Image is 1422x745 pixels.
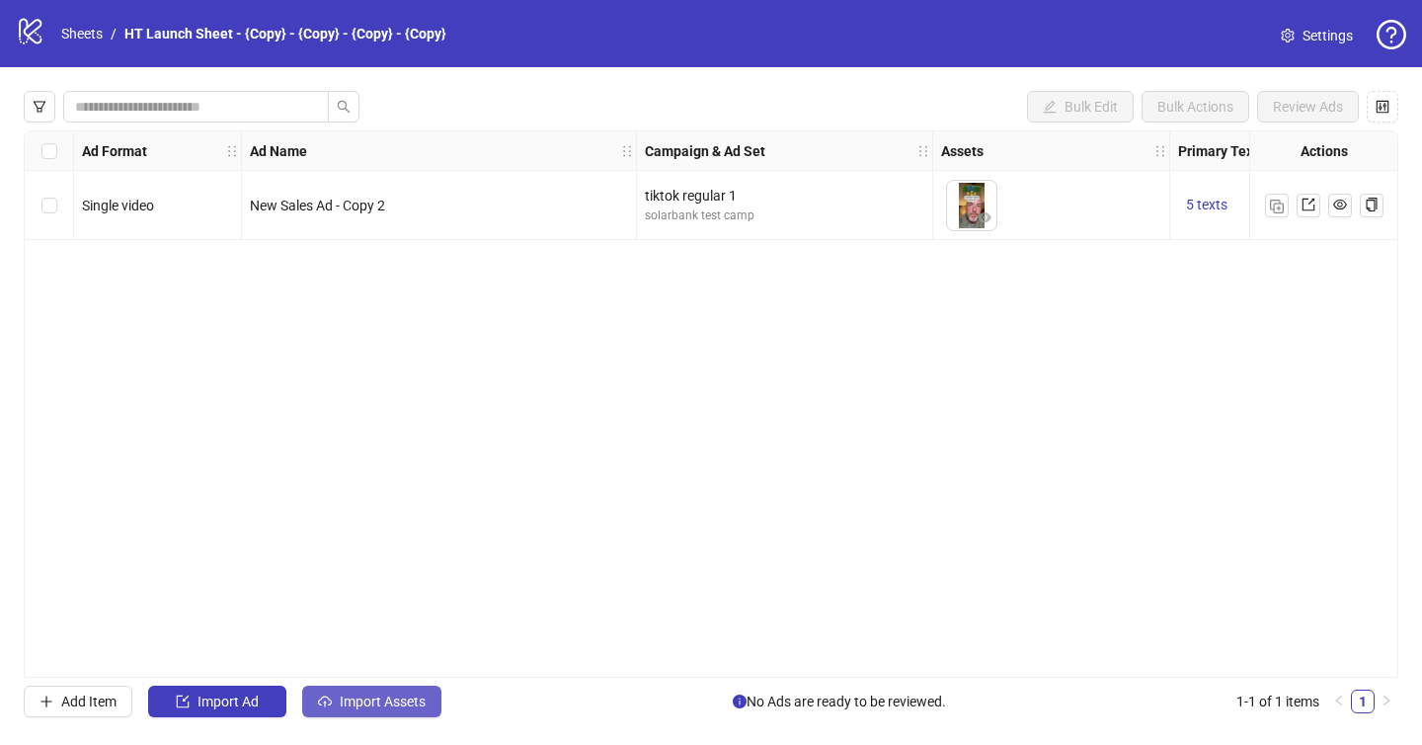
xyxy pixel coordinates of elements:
[1351,690,1375,713] li: 1
[1257,91,1359,123] button: Review Ads
[25,131,74,171] div: Select all rows
[1265,194,1289,217] button: Duplicate
[1365,198,1379,211] span: copy
[1281,29,1295,42] span: setting
[1265,20,1369,51] a: Settings
[634,144,648,158] span: holder
[930,144,944,158] span: holder
[927,131,932,170] div: Resize Campaign & Ad Set column
[1164,131,1169,170] div: Resize Assets column
[1027,91,1134,123] button: Bulk Edit
[176,695,190,708] span: import
[941,140,984,162] strong: Assets
[1302,198,1315,211] span: export
[25,171,74,240] div: Select row 1
[1333,695,1345,706] span: left
[1270,200,1284,213] img: Duplicate
[1178,194,1235,217] button: 5 texts
[1333,198,1347,211] span: eye
[1303,25,1353,46] span: Settings
[1301,140,1348,162] strong: Actions
[197,694,259,709] span: Import Ad
[1178,140,1265,162] strong: Primary Texts
[318,695,332,708] span: cloud-upload
[1377,20,1406,49] span: question-circle
[82,140,147,162] strong: Ad Format
[111,23,117,44] li: /
[1236,690,1319,713] li: 1-1 of 1 items
[1367,91,1398,123] button: Configure table settings
[148,686,286,717] button: Import Ad
[24,686,132,717] button: Add Item
[82,198,154,213] span: Single video
[61,694,117,709] span: Add Item
[1186,197,1227,212] span: 5 texts
[645,140,765,162] strong: Campaign & Ad Set
[33,100,46,114] span: filter
[250,140,307,162] strong: Ad Name
[1327,690,1351,713] button: left
[1381,695,1392,706] span: right
[1376,100,1389,114] span: control
[733,691,946,712] span: No Ads are ready to be reviewed.
[236,131,241,170] div: Resize Ad Format column
[225,144,239,158] span: holder
[1142,91,1249,123] button: Bulk Actions
[947,181,996,230] img: Asset 1
[337,100,351,114] span: search
[39,695,53,708] span: plus
[302,686,441,717] button: Import Assets
[1352,691,1374,712] a: 1
[645,207,924,225] div: solarbank test camp
[631,131,636,170] div: Resize Ad Name column
[916,144,930,158] span: holder
[1375,690,1398,713] li: Next Page
[57,23,107,44] a: Sheets
[645,185,924,207] div: tiktok regular 1
[973,207,996,230] button: Preview
[733,695,747,708] span: info-circle
[239,144,253,158] span: holder
[1327,690,1351,713] li: Previous Page
[250,198,385,213] span: New Sales Ad - Copy 2
[1375,690,1398,713] button: right
[620,144,634,158] span: holder
[340,694,426,709] span: Import Assets
[120,23,450,44] a: HT Launch Sheet - {Copy} - {Copy} - {Copy} - {Copy}
[978,210,991,224] span: eye
[1167,144,1181,158] span: holder
[1153,144,1167,158] span: holder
